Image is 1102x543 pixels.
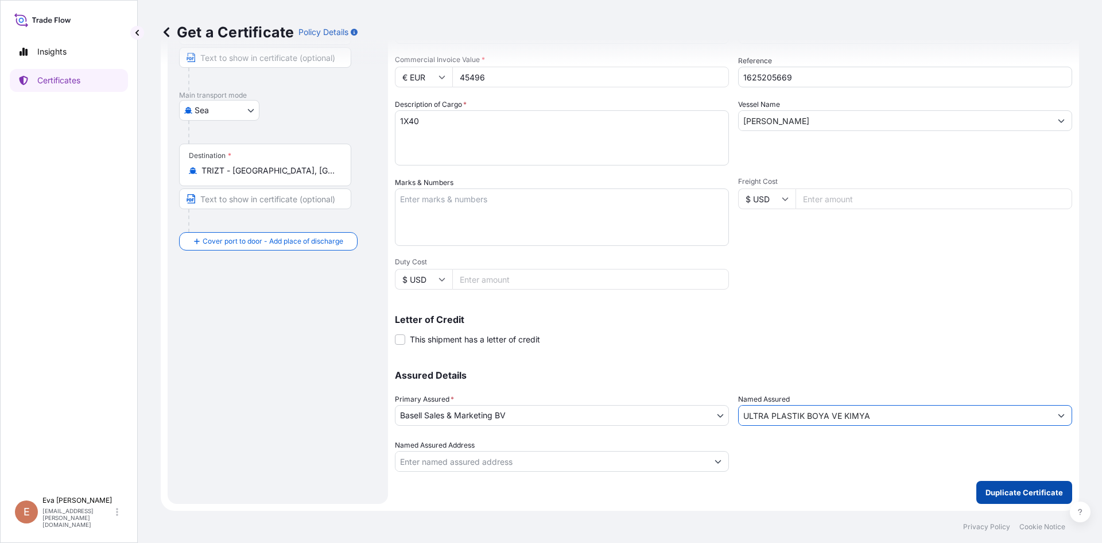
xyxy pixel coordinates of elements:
span: This shipment has a letter of credit [410,334,540,345]
button: Show suggestions [708,451,728,472]
label: Marks & Numbers [395,177,453,188]
input: Enter amount [452,67,729,87]
span: Primary Assured [395,394,454,405]
input: Named Assured Address [395,451,708,472]
input: Enter booking reference [738,67,1072,87]
input: Enter amount [452,269,729,290]
button: Select transport [179,100,259,121]
div: Destination [189,151,231,160]
span: Basell Sales & Marketing BV [400,410,506,421]
p: [EMAIL_ADDRESS][PERSON_NAME][DOMAIN_NAME] [42,507,114,528]
button: Basell Sales & Marketing BV [395,405,729,426]
label: Vessel Name [738,99,780,110]
span: Duty Cost [395,257,729,267]
button: Duplicate Certificate [976,481,1072,504]
p: Policy Details [298,26,348,38]
p: Letter of Credit [395,315,1072,324]
span: Sea [195,105,209,116]
input: Type to search vessel name or IMO [739,110,1051,131]
span: Freight Cost [738,177,1072,186]
textarea: 1x20 [395,110,729,165]
input: Enter amount [796,188,1072,209]
span: E [24,506,30,518]
p: Insights [37,46,67,57]
p: Assured Details [395,371,1072,380]
a: Privacy Policy [963,522,1010,532]
a: Cookie Notice [1019,522,1065,532]
p: Eva [PERSON_NAME] [42,496,114,505]
p: Certificates [37,75,80,86]
button: Cover port to door - Add place of discharge [179,232,358,251]
p: Get a Certificate [161,23,294,41]
button: Show suggestions [1051,405,1072,426]
a: Insights [10,40,128,63]
a: Certificates [10,69,128,92]
p: Main transport mode [179,91,377,100]
button: Show suggestions [1051,110,1072,131]
label: Named Assured Address [395,440,475,451]
input: Destination [201,165,337,176]
p: Duplicate Certificate [985,487,1063,498]
input: Text to appear on certificate [179,188,351,209]
span: Cover port to door - Add place of discharge [203,236,343,247]
label: Named Assured [738,394,790,405]
label: Description of Cargo [395,99,467,110]
input: Assured Name [739,405,1051,426]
